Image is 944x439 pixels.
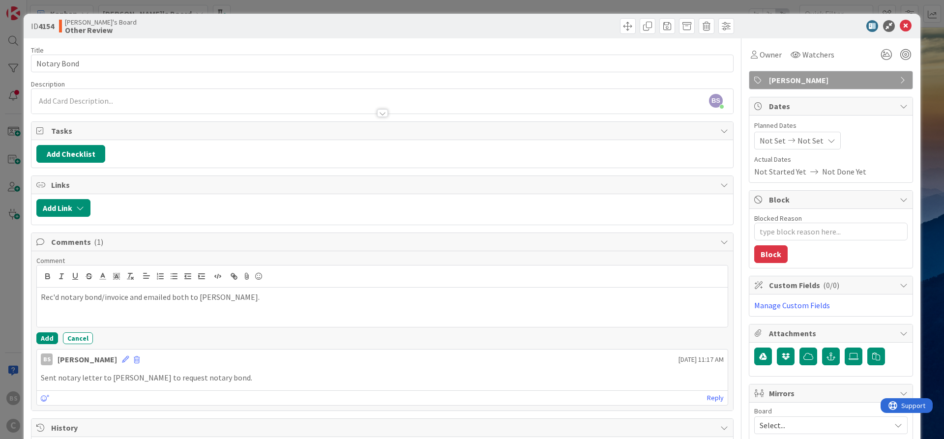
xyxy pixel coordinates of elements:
[36,199,90,217] button: Add Link
[65,18,137,26] span: [PERSON_NAME]'s Board
[41,372,724,383] p: Sent notary letter to [PERSON_NAME] to request notary bond.
[754,214,802,223] label: Blocked Reason
[769,387,895,399] span: Mirrors
[822,166,866,177] span: Not Done Yet
[51,125,715,137] span: Tasks
[802,49,834,60] span: Watchers
[31,46,44,55] label: Title
[51,236,715,248] span: Comments
[38,21,54,31] b: 4154
[769,279,895,291] span: Custom Fields
[797,135,824,146] span: Not Set
[709,94,723,108] span: BS
[754,120,908,131] span: Planned Dates
[31,55,734,72] input: type card name here...
[754,154,908,165] span: Actual Dates
[58,353,117,365] div: [PERSON_NAME]
[754,408,772,414] span: Board
[760,49,782,60] span: Owner
[41,353,53,365] div: BS
[707,392,724,404] a: Reply
[51,422,715,434] span: History
[754,300,830,310] a: Manage Custom Fields
[769,327,895,339] span: Attachments
[769,100,895,112] span: Dates
[63,332,93,344] button: Cancel
[760,135,786,146] span: Not Set
[31,20,54,32] span: ID
[41,292,724,303] p: Rec'd notary bond/invoice and emailed both to [PERSON_NAME].
[36,256,65,265] span: Comment
[51,179,715,191] span: Links
[36,332,58,344] button: Add
[31,80,65,88] span: Description
[754,245,788,263] button: Block
[754,166,806,177] span: Not Started Yet
[36,145,105,163] button: Add Checklist
[760,418,885,432] span: Select...
[94,237,103,247] span: ( 1 )
[65,26,137,34] b: Other Review
[823,280,839,290] span: ( 0/0 )
[769,74,895,86] span: [PERSON_NAME]
[769,194,895,205] span: Block
[678,354,724,365] span: [DATE] 11:17 AM
[21,1,45,13] span: Support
